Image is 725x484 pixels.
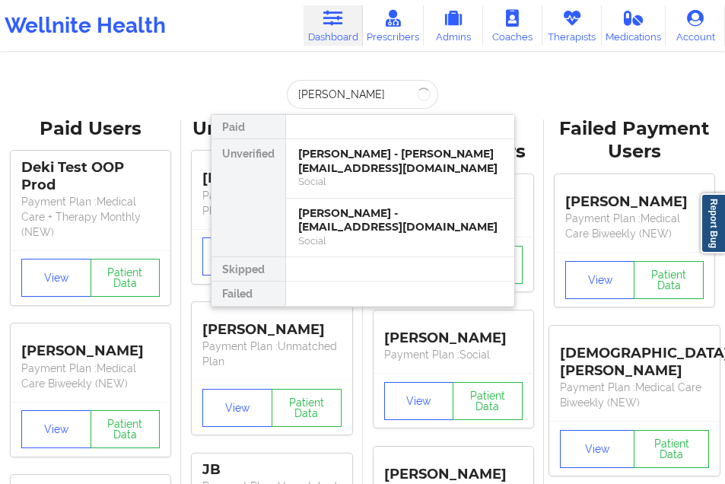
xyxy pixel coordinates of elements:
a: Account [666,5,725,46]
p: Payment Plan : Medical Care + Therapy Monthly (NEW) [21,194,160,240]
a: Prescribers [363,5,424,46]
div: [PERSON_NAME] [384,454,523,483]
button: View [202,389,272,427]
div: [DEMOGRAPHIC_DATA][PERSON_NAME] [560,333,709,380]
div: [PERSON_NAME] [202,159,341,188]
a: Dashboard [304,5,363,46]
button: View [21,259,91,297]
button: View [565,261,635,299]
div: [PERSON_NAME] [21,332,160,361]
button: Patient Data [634,261,704,299]
button: Patient Data [91,259,161,297]
button: View [21,410,91,448]
div: JB [202,461,341,479]
div: Paid Users [11,117,170,141]
button: Patient Data [634,430,709,468]
p: Payment Plan : Medical Care Biweekly (NEW) [21,361,160,391]
div: [PERSON_NAME] [384,318,523,347]
button: View [560,430,635,468]
a: Coaches [483,5,542,46]
a: Medications [602,5,666,46]
p: Payment Plan : Unmatched Plan [202,339,341,369]
button: Patient Data [453,382,523,420]
p: Payment Plan : Unmatched Plan [202,188,341,218]
div: [PERSON_NAME] [565,182,704,211]
button: View [384,382,454,420]
div: [PERSON_NAME] [202,310,341,339]
button: Patient Data [91,410,161,448]
div: Failed [211,282,285,306]
button: View [202,237,272,275]
p: Payment Plan : Medical Care Biweekly (NEW) [560,380,709,410]
div: Social [298,175,502,188]
button: Patient Data [272,389,342,427]
div: Failed Payment Users [555,117,714,164]
div: [PERSON_NAME] - [PERSON_NAME][EMAIL_ADDRESS][DOMAIN_NAME] [298,147,502,175]
div: Paid [211,115,285,139]
div: [PERSON_NAME] - [EMAIL_ADDRESS][DOMAIN_NAME] [298,206,502,234]
a: Report Bug [701,193,725,253]
p: Payment Plan : Social [384,347,523,362]
div: Unverified [211,139,285,257]
a: Admins [424,5,483,46]
div: Unverified Users [192,117,351,141]
div: Deki Test OOP Prod [21,159,160,194]
a: Therapists [542,5,602,46]
div: Social [298,234,502,247]
p: Payment Plan : Medical Care Biweekly (NEW) [565,211,704,241]
div: Skipped [211,257,285,282]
